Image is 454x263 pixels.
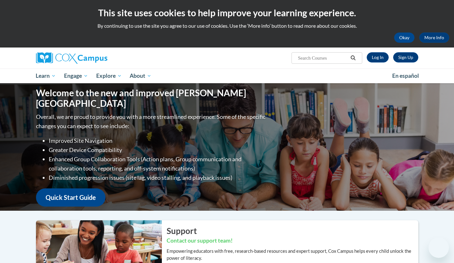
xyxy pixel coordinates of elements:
[167,237,418,245] h3: Contact our support team!
[49,155,267,173] li: Enhanced Group Collaboration Tools (Action plans, Group communication and collaboration tools, re...
[36,72,56,80] span: Learn
[36,112,267,131] p: Overall, we are proud to provide you with a more streamlined experience. Some of the specific cha...
[96,72,122,80] span: Explore
[36,52,107,64] img: Cox Campus
[49,145,267,155] li: Greater Device Compatibility
[167,225,418,237] h2: Support
[36,188,105,207] a: Quick Start Guide
[26,69,428,83] div: Main menu
[36,88,267,109] h1: Welcome to the new and improved [PERSON_NAME][GEOGRAPHIC_DATA]
[419,33,449,43] a: More Info
[49,136,267,145] li: Improved Site Navigation
[388,69,423,83] a: En español
[429,237,449,258] iframe: Button to launch messaging window
[92,69,126,83] a: Explore
[167,248,418,262] p: Empowering educators with free, research-based resources and expert support, Cox Campus helps eve...
[348,54,358,62] button: Search
[126,69,155,83] a: About
[130,72,151,80] span: About
[49,173,267,182] li: Diminished progression issues (site lag, video stalling, and playback issues)
[394,33,414,43] button: Okay
[60,69,92,83] a: Engage
[64,72,88,80] span: Engage
[393,52,418,62] a: Register
[32,69,60,83] a: Learn
[5,22,449,29] p: By continuing to use the site you agree to our use of cookies. Use the ‘More info’ button to read...
[297,54,348,62] input: Search Courses
[36,52,157,64] a: Cox Campus
[367,52,389,62] a: Log In
[392,72,419,79] span: En español
[5,6,449,19] h2: This site uses cookies to help improve your learning experience.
